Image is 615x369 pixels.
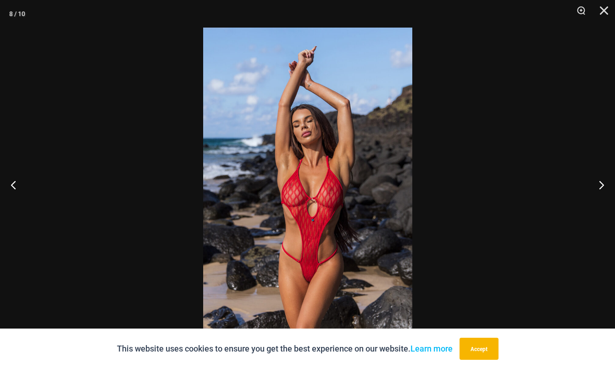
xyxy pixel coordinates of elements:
[117,342,453,356] p: This website uses cookies to ensure you get the best experience on our website.
[410,344,453,353] a: Learn more
[581,162,615,208] button: Next
[460,338,499,360] button: Accept
[203,28,412,341] img: Crystal Waves Red 819 One Piece 02
[9,7,25,21] div: 8 / 10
